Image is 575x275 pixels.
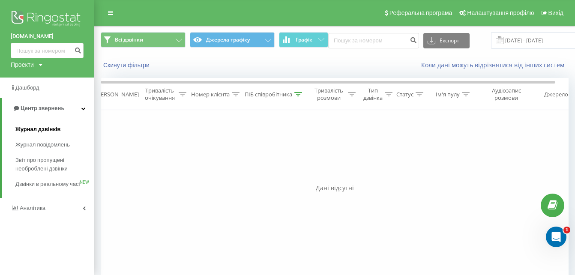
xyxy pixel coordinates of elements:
div: Дані відсутні [101,184,569,192]
span: Звіт про пропущені необроблені дзвінки [15,156,90,173]
a: Журнал дзвінків [15,122,94,137]
img: Ringostat logo [11,9,84,30]
div: Статус [396,91,413,98]
div: Ім'я пулу [436,91,460,98]
div: Номер клієнта [191,91,230,98]
button: Джерела трафіку [190,32,275,48]
span: Центр звернень [21,105,64,111]
span: Налаштування профілю [467,9,534,16]
button: Скинути фільтри [101,61,154,69]
a: Центр звернень [2,98,94,119]
span: Журнал повідомлень [15,140,70,149]
iframe: Intercom live chat [546,227,566,247]
div: Аудіозапис розмови [485,87,527,102]
button: Графік [279,32,328,48]
input: Пошук за номером [11,43,84,58]
span: Журнал дзвінків [15,125,61,134]
span: Графік [296,37,312,43]
span: 1 [563,227,570,233]
div: Проекти [11,60,34,69]
button: Всі дзвінки [101,32,186,48]
a: [DOMAIN_NAME] [11,32,84,41]
div: Тривалість очікування [143,87,177,102]
a: Звіт про пропущені необроблені дзвінки [15,152,94,176]
a: Дзвінки в реальному часіNEW [15,176,94,192]
input: Пошук за номером [328,33,419,48]
span: Аналiтика [20,205,45,211]
a: Журнал повідомлень [15,137,94,152]
div: Тривалість розмови [312,87,346,102]
span: Дашборд [15,84,39,91]
div: [PERSON_NAME] [96,91,139,98]
span: Вихід [548,9,563,16]
span: Всі дзвінки [115,36,143,43]
div: Тип дзвінка [363,87,383,102]
span: Реферальна програма [389,9,452,16]
span: Дзвінки в реальному часі [15,180,80,188]
a: Коли дані можуть відрізнятися вiд інших систем [421,61,569,69]
button: Експорт [423,33,470,48]
div: ПІБ співробітника [245,91,292,98]
div: Джерело [544,91,568,98]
